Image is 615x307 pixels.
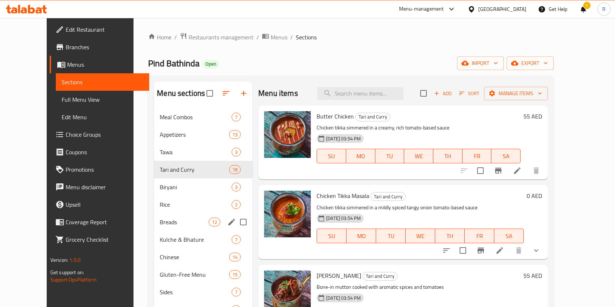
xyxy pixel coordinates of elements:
[50,268,84,277] span: Get support on:
[375,149,405,163] button: TU
[50,231,150,248] a: Grocery Checklist
[154,143,252,161] div: Tawa3
[513,166,522,175] a: Edit menu item
[160,270,229,279] span: Gluten-Free Menu
[478,5,526,13] div: [GEOGRAPHIC_DATA]
[62,113,144,121] span: Edit Menu
[66,165,144,174] span: Promotions
[232,114,240,121] span: 7
[154,196,252,213] div: Rice2
[264,111,311,158] img: Butter Chicken
[404,149,433,163] button: WE
[459,89,479,98] span: Sort
[160,183,232,191] span: Biryani
[160,165,229,174] span: Tari and Curry
[347,229,376,243] button: MO
[66,25,144,34] span: Edit Restaurant
[491,149,521,163] button: SA
[349,231,373,241] span: MO
[317,111,354,122] span: Butter Chicken
[523,271,542,281] h6: 55 AED
[399,5,444,13] div: Menu-management
[160,288,232,296] span: Sides
[317,283,521,292] p: Bone-in mutton cooked with aromatic spices and tomatoes
[317,123,521,132] p: Chicken tikka simmered in a creamy, rich tomato-based sauce
[202,60,219,69] div: Open
[262,32,287,42] a: Menus
[510,242,527,259] button: delete
[323,215,364,222] span: [DATE] 03:54 PM
[457,57,504,70] button: import
[232,148,241,156] div: items
[229,166,240,173] span: 18
[455,88,484,99] span: Sort items
[512,59,548,68] span: export
[433,149,463,163] button: TH
[50,38,150,56] a: Branches
[232,288,241,296] div: items
[62,95,144,104] span: Full Menu View
[463,59,498,68] span: import
[202,86,217,101] span: Select all sections
[363,272,398,281] div: Tari and Curry
[349,151,372,162] span: MO
[409,231,432,241] span: WE
[457,88,481,99] button: Sort
[465,229,494,243] button: FR
[209,219,220,226] span: 12
[232,236,240,243] span: 7
[317,87,403,100] input: search
[527,242,545,259] button: show more
[438,242,455,259] button: sort-choices
[416,86,431,101] span: Select section
[495,246,504,255] a: Edit menu item
[160,235,232,244] span: Kulche & Bhature
[229,131,240,138] span: 13
[232,149,240,156] span: 3
[154,126,252,143] div: Appetizers13
[50,255,68,265] span: Version:
[50,126,150,143] a: Choice Groups
[431,88,455,99] span: Add item
[232,200,241,209] div: items
[154,213,252,231] div: Breads12edit
[507,57,554,70] button: export
[323,295,364,302] span: [DATE] 03:54 PM
[189,33,254,42] span: Restaurants management
[160,130,229,139] div: Appetizers
[232,201,240,208] span: 2
[160,218,209,226] span: Breads
[264,191,311,237] img: Chicken Tikka Masala
[66,148,144,156] span: Coupons
[67,60,144,69] span: Menus
[232,235,241,244] div: items
[317,229,347,243] button: SU
[229,253,241,261] div: items
[50,178,150,196] a: Menu disclaimer
[356,113,390,121] span: Tari and Curry
[290,33,293,42] li: /
[455,243,471,258] span: Select to update
[160,200,232,209] span: Rice
[50,161,150,178] a: Promotions
[376,229,406,243] button: TU
[160,148,232,156] span: Tawa
[378,151,402,162] span: TU
[209,218,220,226] div: items
[154,283,252,301] div: Sides7
[523,111,542,121] h6: 55 AED
[56,73,150,91] a: Sections
[66,235,144,244] span: Grocery Checklist
[431,88,455,99] button: Add
[463,149,492,163] button: FR
[154,178,252,196] div: Biryani3
[229,130,241,139] div: items
[323,135,364,142] span: [DATE] 03:54 PM
[433,89,453,98] span: Add
[69,255,81,265] span: 1.0.0
[217,85,235,102] span: Sort sections
[490,89,542,98] span: Manage items
[472,242,490,259] button: Branch-specific-item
